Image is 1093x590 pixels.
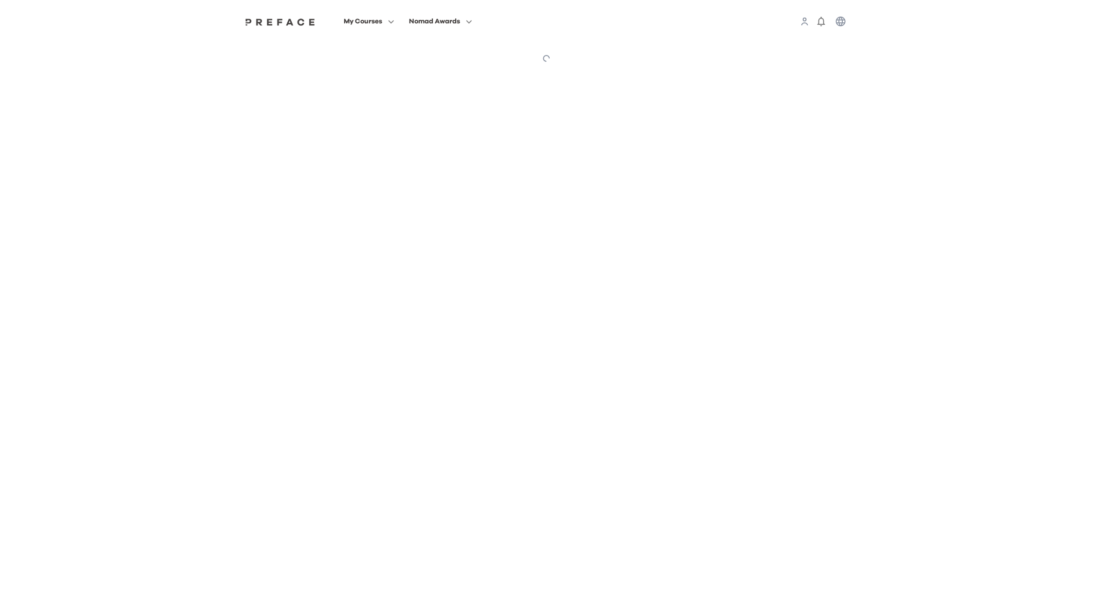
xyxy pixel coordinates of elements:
[243,18,318,25] a: Preface Logo
[243,18,318,26] img: Preface Logo
[344,16,382,27] span: My Courses
[341,15,397,28] button: My Courses
[409,16,460,27] span: Nomad Awards
[406,15,475,28] button: Nomad Awards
